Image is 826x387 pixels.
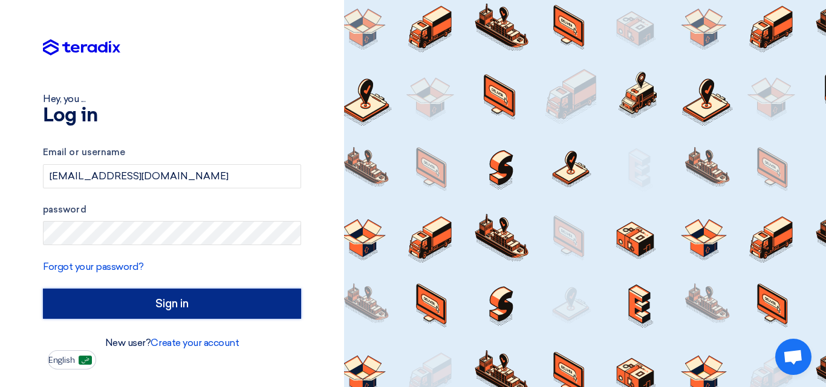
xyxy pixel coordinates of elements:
font: English [48,355,75,365]
font: password [43,204,86,215]
a: Forgot your password? [43,261,144,272]
img: Teradix logo [43,39,120,56]
font: Log in [43,106,97,126]
a: Create your account [151,337,239,348]
font: Email or username [43,147,125,158]
input: Sign in [43,289,301,319]
button: English [48,350,96,369]
img: ar-AR.png [79,356,92,365]
font: New user? [105,337,151,348]
font: Hey, you ... [43,93,85,104]
div: Open chat [775,339,811,375]
input: Enter your business email or username [43,164,301,188]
